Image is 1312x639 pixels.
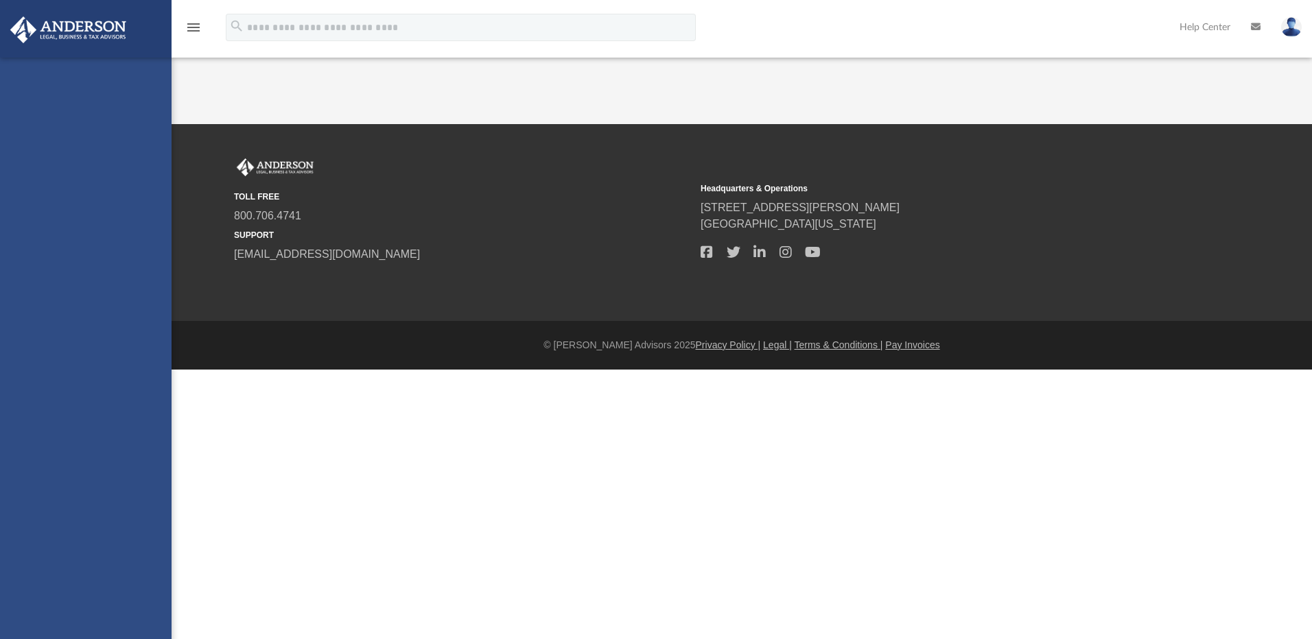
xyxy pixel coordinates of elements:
a: Pay Invoices [885,339,939,350]
a: Privacy Policy | [696,339,761,350]
a: Terms & Conditions | [795,339,883,350]
a: menu [185,26,202,36]
a: [STREET_ADDRESS][PERSON_NAME] [701,202,900,213]
div: © [PERSON_NAME] Advisors 2025 [172,338,1312,352]
img: User Pic [1281,17,1302,37]
small: SUPPORT [234,229,691,241]
img: Anderson Advisors Platinum Portal [6,16,130,43]
small: TOLL FREE [234,191,691,203]
small: Headquarters & Operations [701,182,1158,195]
i: search [229,19,244,34]
i: menu [185,19,202,36]
a: [EMAIL_ADDRESS][DOMAIN_NAME] [234,248,420,260]
a: [GEOGRAPHIC_DATA][US_STATE] [701,218,876,230]
a: Legal | [763,339,792,350]
a: 800.706.4741 [234,210,301,221]
img: Anderson Advisors Platinum Portal [234,158,316,176]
